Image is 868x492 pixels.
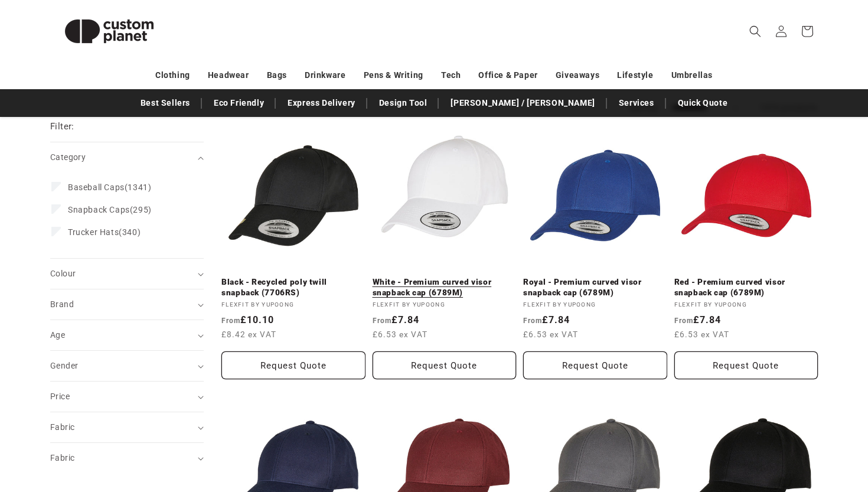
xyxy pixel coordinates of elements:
[221,277,366,298] a: Black - Recycled poly twill snapback (7706RS)
[50,320,204,350] summary: Age (0 selected)
[742,18,768,44] summary: Search
[373,351,517,379] button: Request Quote
[50,443,204,473] summary: Fabric (0 selected)
[50,289,204,320] summary: Brand (0 selected)
[50,259,204,289] summary: Colour (0 selected)
[613,93,660,113] a: Services
[208,93,270,113] a: Eco Friendly
[68,227,141,237] span: (340)
[68,182,151,193] span: (1341)
[617,65,653,86] a: Lifestyle
[373,277,517,298] a: White - Premium curved visor snapback cap (6789M)
[208,65,249,86] a: Headwear
[50,120,74,133] h2: Filter:
[50,330,65,340] span: Age
[50,412,204,442] summary: Fabric (0 selected)
[68,183,125,192] span: Baseball Caps
[50,299,74,309] span: Brand
[50,382,204,412] summary: Price
[135,93,196,113] a: Best Sellers
[445,93,601,113] a: [PERSON_NAME] / [PERSON_NAME]
[478,65,537,86] a: Office & Paper
[672,93,734,113] a: Quick Quote
[50,152,86,162] span: Category
[665,364,868,492] iframe: Chat Widget
[50,422,74,432] span: Fabric
[68,205,130,214] span: Snapback Caps
[523,277,667,298] a: Royal - Premium curved visor snapback cap (6789M)
[441,65,461,86] a: Tech
[155,65,190,86] a: Clothing
[364,65,423,86] a: Pens & Writing
[50,453,74,462] span: Fabric
[373,93,433,113] a: Design Tool
[674,277,818,298] a: Red - Premium curved visor snapback cap (6789M)
[305,65,345,86] a: Drinkware
[50,361,78,370] span: Gender
[50,392,70,401] span: Price
[50,142,204,172] summary: Category (0 selected)
[282,93,361,113] a: Express Delivery
[267,65,287,86] a: Bags
[671,65,713,86] a: Umbrellas
[50,351,204,381] summary: Gender (0 selected)
[556,65,599,86] a: Giveaways
[68,227,119,237] span: Trucker Hats
[50,269,76,278] span: Colour
[221,351,366,379] button: Request Quote
[50,5,168,58] img: Custom Planet
[674,351,818,379] button: Request Quote
[68,204,152,215] span: (295)
[523,351,667,379] button: Request Quote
